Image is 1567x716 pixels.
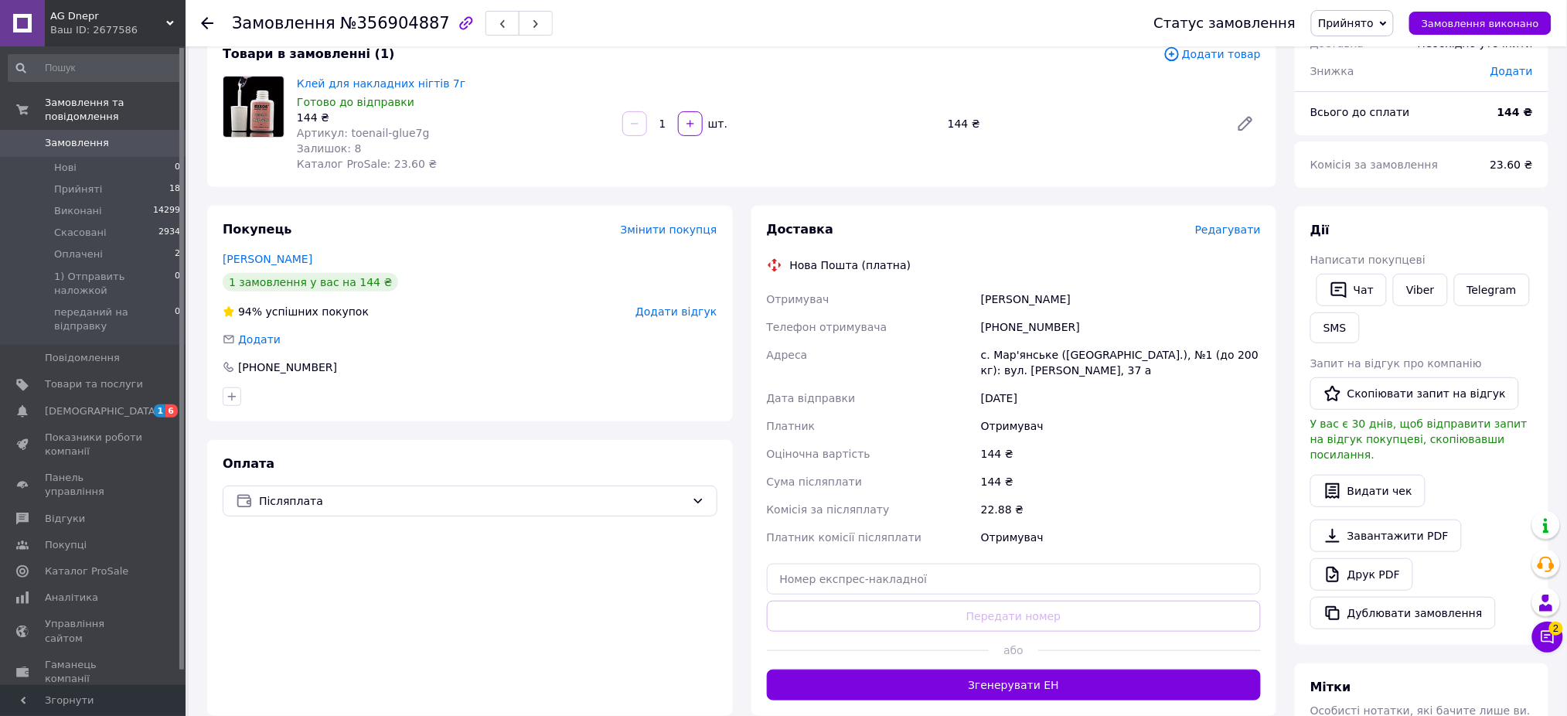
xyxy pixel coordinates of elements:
[238,305,262,318] span: 94%
[1454,274,1530,306] a: Telegram
[767,321,887,333] span: Телефон отримувача
[1310,377,1519,410] button: Скопіювати запит на відгук
[154,404,166,418] span: 1
[1230,108,1261,139] a: Редагувати
[201,15,213,31] div: Повернутися назад
[50,23,186,37] div: Ваш ID: 2677586
[1310,159,1439,171] span: Комісія за замовлення
[1409,12,1552,35] button: Замовлення виконано
[1310,558,1413,591] a: Друк PDF
[1154,15,1296,31] div: Статус замовлення
[1310,418,1528,461] span: У вас є 30 днів, щоб відправити запит на відгук покупцеві, скопіювавши посилання.
[978,341,1264,384] div: с. Мар'янське ([GEOGRAPHIC_DATA].), №1 (до 200 кг): вул. [PERSON_NAME], 37 а
[978,412,1264,440] div: Отримувач
[704,116,729,131] div: шт.
[978,313,1264,341] div: [PHONE_NUMBER]
[1422,18,1539,29] span: Замовлення виконано
[169,182,180,196] span: 18
[45,617,143,645] span: Управління сайтом
[767,670,1262,701] button: Згенерувати ЕН
[223,456,274,471] span: Оплата
[45,564,128,578] span: Каталог ProSale
[978,285,1264,313] div: [PERSON_NAME]
[54,161,77,175] span: Нові
[1310,223,1330,237] span: Дії
[767,392,856,404] span: Дата відправки
[1393,274,1447,306] a: Viber
[45,377,143,391] span: Товари та послуги
[767,349,808,361] span: Адреса
[978,496,1264,523] div: 22.88 ₴
[1317,274,1387,306] button: Чат
[54,226,107,240] span: Скасовані
[45,351,120,365] span: Повідомлення
[54,305,175,333] span: переданий на відправку
[153,204,180,218] span: 14299
[786,257,915,273] div: Нова Пошта (платна)
[175,270,180,298] span: 0
[158,226,180,240] span: 2934
[175,305,180,333] span: 0
[1310,37,1364,49] span: Доставка
[978,468,1264,496] div: 144 ₴
[767,503,890,516] span: Комісія за післяплату
[1310,520,1462,552] a: Завантажити PDF
[1497,106,1533,118] b: 144 ₴
[297,110,610,125] div: 144 ₴
[1532,622,1563,653] button: Чат з покупцем2
[175,161,180,175] span: 0
[767,222,834,237] span: Доставка
[1490,159,1533,171] span: 23.60 ₴
[45,471,143,499] span: Панель управління
[297,158,437,170] span: Каталог ProSale: 23.60 ₴
[237,360,339,375] div: [PHONE_NUMBER]
[1195,223,1261,236] span: Редагувати
[1310,312,1360,343] button: SMS
[45,591,98,605] span: Аналітика
[223,222,292,237] span: Покупець
[165,404,178,418] span: 6
[50,9,166,23] span: AG Dnepr
[635,305,717,318] span: Додати відгук
[767,420,816,432] span: Платник
[767,531,922,544] span: Платник комісії післяплати
[259,493,686,510] span: Післяплата
[978,384,1264,412] div: [DATE]
[45,512,85,526] span: Відгуки
[54,204,102,218] span: Виконані
[1318,17,1374,29] span: Прийнято
[767,293,829,305] span: Отримувач
[45,538,87,552] span: Покупці
[1310,65,1354,77] span: Знижка
[45,96,186,124] span: Замовлення та повідомлення
[223,304,369,319] div: успішних покупок
[989,643,1038,658] span: або
[223,77,284,137] img: Клей для накладних нігтів 7г
[223,273,398,292] div: 1 замовлення у вас на 144 ₴
[1310,357,1482,370] span: Запит на відгук про компанію
[1163,46,1261,63] span: Додати товар
[340,14,450,32] span: №356904887
[297,77,465,90] a: Клей для накладних нігтів 7г
[54,247,103,261] span: Оплачені
[297,142,362,155] span: Залишок: 8
[45,404,159,418] span: [DEMOGRAPHIC_DATA]
[54,182,102,196] span: Прийняті
[223,253,312,265] a: [PERSON_NAME]
[297,96,414,108] span: Готово до відправки
[767,476,863,488] span: Сума післяплати
[1490,65,1533,77] span: Додати
[978,523,1264,551] div: Отримувач
[1310,597,1496,629] button: Дублювати замовлення
[45,658,143,686] span: Гаманець компанії
[1549,622,1563,636] span: 2
[978,440,1264,468] div: 144 ₴
[767,564,1262,595] input: Номер експрес-накладної
[942,113,1224,135] div: 144 ₴
[232,14,336,32] span: Замовлення
[238,333,281,346] span: Додати
[175,247,180,261] span: 2
[1310,475,1426,507] button: Видати чек
[1310,106,1410,118] span: Всього до сплати
[767,448,870,460] span: Оціночна вартість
